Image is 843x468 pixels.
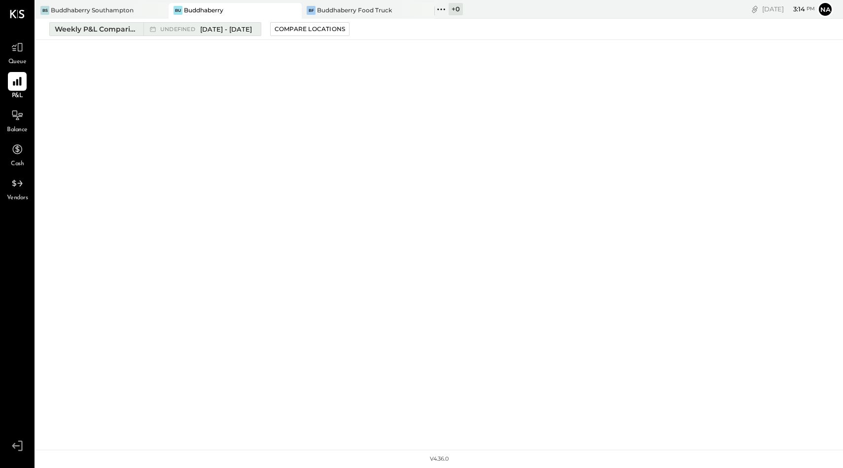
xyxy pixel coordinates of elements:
[307,6,316,15] div: BF
[750,4,760,14] div: copy link
[817,1,833,17] button: na
[270,22,350,36] button: Compare Locations
[184,6,223,14] div: Buddhaberry
[11,160,24,169] span: Cash
[317,6,392,14] div: Buddhaberry Food Truck
[40,6,49,15] div: BS
[7,126,28,135] span: Balance
[0,38,34,67] a: Queue
[12,92,23,101] span: P&L
[200,25,252,34] span: [DATE] - [DATE]
[0,140,34,169] a: Cash
[51,6,134,14] div: Buddhaberry Southampton
[430,455,449,463] div: v 4.36.0
[7,194,28,203] span: Vendors
[8,58,27,67] span: Queue
[275,25,345,33] div: Compare Locations
[49,22,261,36] button: Weekly P&L Comparison undefined[DATE] - [DATE]
[762,4,815,14] div: [DATE]
[0,106,34,135] a: Balance
[449,3,463,15] div: + 0
[55,24,138,34] div: Weekly P&L Comparison
[174,6,182,15] div: Bu
[160,27,198,32] span: undefined
[0,72,34,101] a: P&L
[0,174,34,203] a: Vendors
